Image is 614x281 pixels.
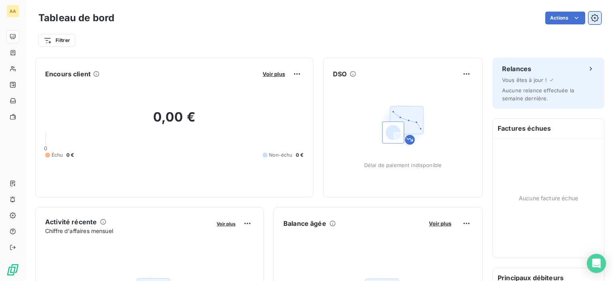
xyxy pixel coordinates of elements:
h6: Encours client [45,69,91,79]
span: 0 € [296,151,303,159]
button: Actions [545,12,585,24]
span: Voir plus [263,71,285,77]
button: Voir plus [260,70,287,78]
span: Échu [52,151,63,159]
h6: Activité récente [45,217,97,227]
span: 0 € [66,151,74,159]
img: Empty state [377,100,429,151]
h2: 0,00 € [45,109,303,133]
span: Voir plus [217,221,235,227]
span: Voir plus [429,220,451,227]
h6: Balance âgée [283,219,326,228]
span: Aucune relance effectuée la semaine dernière. [502,87,574,102]
h6: Relances [502,64,531,74]
span: Vous êtes à jour ! [502,77,547,83]
span: Aucune facture échue [519,194,578,202]
span: Chiffre d'affaires mensuel [45,227,211,235]
div: AA [6,5,19,18]
h3: Tableau de bord [38,11,114,25]
h6: Factures échues [493,119,604,138]
h6: DSO [333,69,347,79]
div: Open Intercom Messenger [587,254,606,273]
span: Délai de paiement indisponible [364,162,442,168]
img: Logo LeanPay [6,263,19,276]
button: Filtrer [38,34,75,47]
button: Voir plus [427,220,454,227]
span: Non-échu [269,151,292,159]
span: 0 [44,145,47,151]
button: Voir plus [214,220,238,227]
